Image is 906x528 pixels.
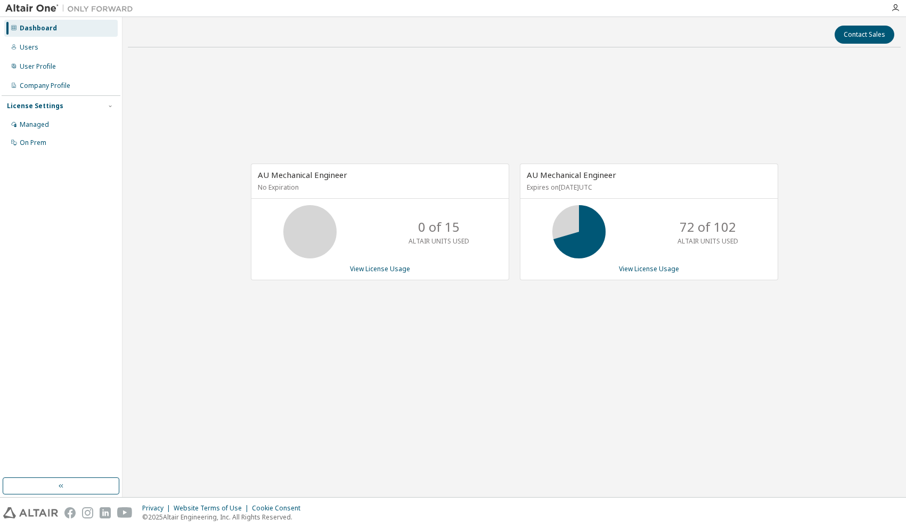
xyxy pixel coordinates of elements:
span: AU Mechanical Engineer [258,169,347,180]
p: No Expiration [258,183,500,192]
button: Contact Sales [835,26,894,44]
div: Users [20,43,38,52]
p: 72 of 102 [680,218,736,236]
a: View License Usage [619,264,679,273]
img: facebook.svg [64,507,76,518]
img: Altair One [5,3,138,14]
span: AU Mechanical Engineer [527,169,616,180]
div: License Settings [7,102,63,110]
p: ALTAIR UNITS USED [409,237,469,246]
a: View License Usage [350,264,410,273]
p: ALTAIR UNITS USED [678,237,738,246]
div: On Prem [20,139,46,147]
div: Website Terms of Use [174,504,252,513]
p: © 2025 Altair Engineering, Inc. All Rights Reserved. [142,513,307,522]
div: User Profile [20,62,56,71]
div: Dashboard [20,24,57,33]
div: Cookie Consent [252,504,307,513]
div: Managed [20,120,49,129]
img: altair_logo.svg [3,507,58,518]
img: instagram.svg [82,507,93,518]
div: Company Profile [20,82,70,90]
img: linkedin.svg [100,507,111,518]
img: youtube.svg [117,507,133,518]
p: 0 of 15 [418,218,460,236]
p: Expires on [DATE] UTC [527,183,769,192]
div: Privacy [142,504,174,513]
